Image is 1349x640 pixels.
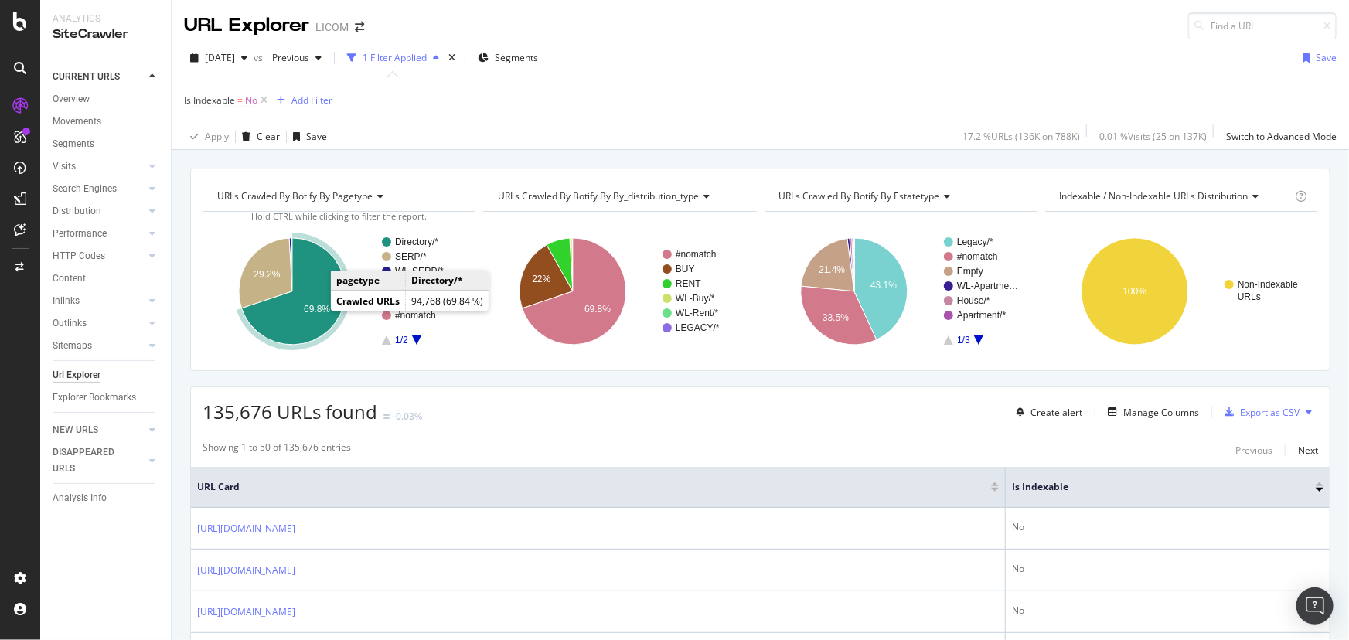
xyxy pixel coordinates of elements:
[53,390,160,406] a: Explorer Bookmarks
[383,414,390,419] img: Equal
[53,26,158,43] div: SiteCrawler
[1240,406,1300,419] div: Export as CSV
[962,130,1080,143] div: 17.2 % URLs ( 136K on 788K )
[53,248,105,264] div: HTTP Codes
[197,604,295,620] a: [URL][DOMAIN_NAME]
[355,22,364,32] div: arrow-right-arrow-left
[53,293,80,309] div: Inlinks
[53,114,101,130] div: Movements
[266,46,328,70] button: Previous
[957,295,990,306] text: House/*
[957,335,970,346] text: 1/3
[53,248,145,264] a: HTTP Codes
[53,444,131,477] div: DISAPPEARED URLS
[495,184,742,209] h4: URLs Crawled By Botify By by_distribution_type
[1220,124,1337,149] button: Switch to Advanced Mode
[393,410,422,423] div: -0.03%
[1188,12,1337,39] input: Find a URL
[197,563,295,578] a: [URL][DOMAIN_NAME]
[53,114,160,130] a: Movements
[184,12,309,39] div: URL Explorer
[237,94,243,107] span: =
[53,422,98,438] div: NEW URLS
[1060,189,1249,203] span: Indexable / Non-Indexable URLs distribution
[1235,444,1272,457] div: Previous
[53,490,160,506] a: Analysis Info
[395,310,436,321] text: #nomatch
[291,94,332,107] div: Add Filter
[1012,520,1323,534] div: No
[1316,51,1337,64] div: Save
[483,224,754,359] svg: A chart.
[957,251,998,262] text: #nomatch
[184,94,235,107] span: Is Indexable
[197,521,295,536] a: [URL][DOMAIN_NAME]
[53,271,160,287] a: Content
[1030,406,1082,419] div: Create alert
[53,158,145,175] a: Visits
[341,46,445,70] button: 1 Filter Applied
[776,184,1024,209] h4: URLs Crawled By Botify By estatetype
[203,224,473,359] svg: A chart.
[53,315,145,332] a: Outlinks
[214,184,462,209] h4: URLs Crawled By Botify By pagetype
[779,189,940,203] span: URLs Crawled By Botify By estatetype
[1235,441,1272,459] button: Previous
[676,249,717,260] text: #nomatch
[819,264,845,275] text: 21.4%
[1218,400,1300,424] button: Export as CSV
[53,226,107,242] div: Performance
[676,278,701,289] text: RENT
[53,338,92,354] div: Sitemaps
[1123,406,1199,419] div: Manage Columns
[584,304,611,315] text: 69.8%
[495,51,538,64] span: Segments
[184,46,254,70] button: [DATE]
[1238,291,1261,302] text: URLs
[53,181,117,197] div: Search Engines
[395,251,427,262] text: SERP/*
[1226,130,1337,143] div: Switch to Advanced Mode
[287,124,327,149] button: Save
[406,271,489,291] td: Directory/*
[53,367,160,383] a: Url Explorer
[53,69,120,85] div: CURRENT URLS
[1045,224,1316,359] svg: A chart.
[53,203,145,220] a: Distribution
[53,490,107,506] div: Analysis Info
[236,124,280,149] button: Clear
[184,124,229,149] button: Apply
[498,189,699,203] span: URLs Crawled By Botify By by_distribution_type
[53,226,145,242] a: Performance
[1298,441,1318,459] button: Next
[676,264,695,274] text: BUY
[257,130,280,143] div: Clear
[957,266,983,277] text: Empty
[823,312,849,323] text: 33.5%
[363,51,427,64] div: 1 Filter Applied
[533,274,551,285] text: 22%
[53,181,145,197] a: Search Engines
[395,266,444,277] text: WL-SERP/*
[1238,279,1298,290] text: Non-Indexable
[395,335,408,346] text: 1/2
[203,441,351,459] div: Showing 1 to 50 of 135,676 entries
[1012,480,1293,494] span: Is Indexable
[53,367,100,383] div: Url Explorer
[205,51,235,64] span: 2025 Aug. 22nd
[957,310,1007,321] text: Apartment/*
[1122,286,1146,297] text: 100%
[1057,184,1292,209] h4: Indexable / Non-Indexable URLs Distribution
[957,281,1018,291] text: WL-Apartme…
[957,237,993,247] text: Legacy/*
[1010,400,1082,424] button: Create alert
[245,90,257,111] span: No
[331,291,406,311] td: Crawled URLs
[406,291,489,311] td: 94,768 (69.84 %)
[1099,130,1207,143] div: 0.01 % Visits ( 25 on 137K )
[331,271,406,291] td: pagetype
[1298,444,1318,457] div: Next
[1012,562,1323,576] div: No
